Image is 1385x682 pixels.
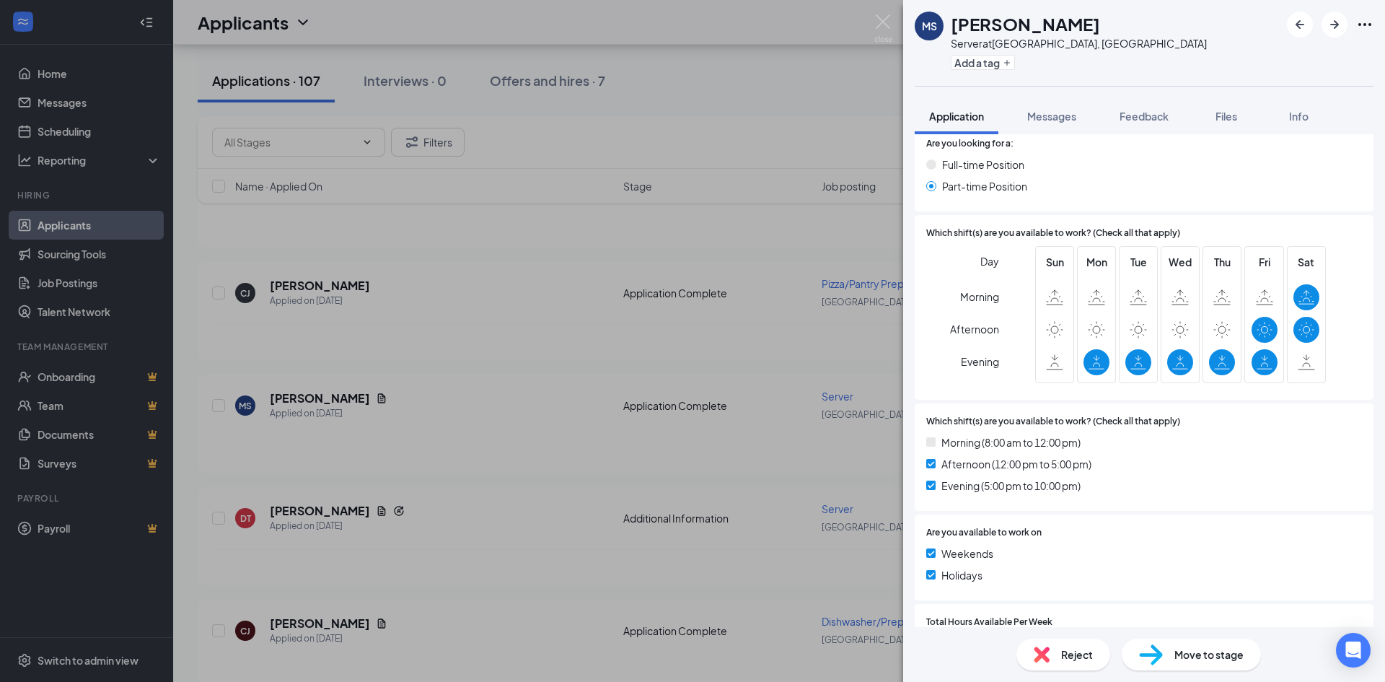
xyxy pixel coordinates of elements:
[951,12,1100,36] h1: [PERSON_NAME]
[961,349,999,375] span: Evening
[942,157,1024,172] span: Full-time Position
[1252,254,1278,270] span: Fri
[1356,16,1373,33] svg: Ellipses
[941,546,993,561] span: Weekends
[1125,254,1151,270] span: Tue
[941,456,1091,472] span: Afternoon (12:00 pm to 5:00 pm)
[926,616,1052,629] span: Total Hours Available Per Week
[941,434,1081,450] span: Morning (8:00 am to 12:00 pm)
[942,178,1027,194] span: Part-time Position
[1042,254,1068,270] span: Sun
[1287,12,1313,38] button: ArrowLeftNew
[1027,110,1076,123] span: Messages
[1209,254,1235,270] span: Thu
[1215,110,1237,123] span: Files
[926,137,1014,151] span: Are you looking for a:
[980,253,999,269] span: Day
[1120,110,1169,123] span: Feedback
[1322,12,1347,38] button: ArrowRight
[929,110,984,123] span: Application
[951,36,1207,51] div: Server at [GEOGRAPHIC_DATA], [GEOGRAPHIC_DATA]
[1003,58,1011,67] svg: Plus
[1289,110,1309,123] span: Info
[960,284,999,310] span: Morning
[926,415,1180,429] span: Which shift(s) are you available to work? (Check all that apply)
[1293,254,1319,270] span: Sat
[1336,633,1371,668] div: Open Intercom Messenger
[1061,647,1093,663] span: Reject
[951,55,1015,70] button: PlusAdd a tag
[926,526,1042,540] span: Are you available to work on
[1167,254,1193,270] span: Wed
[1174,647,1244,663] span: Move to stage
[950,316,999,342] span: Afternoon
[926,227,1180,240] span: Which shift(s) are you available to work? (Check all that apply)
[941,478,1081,494] span: Evening (5:00 pm to 10:00 pm)
[941,567,982,583] span: Holidays
[1083,254,1109,270] span: Mon
[922,19,937,33] div: MS
[1291,16,1309,33] svg: ArrowLeftNew
[1326,16,1343,33] svg: ArrowRight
